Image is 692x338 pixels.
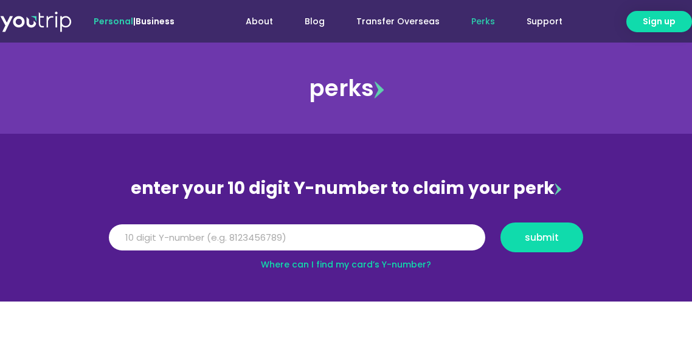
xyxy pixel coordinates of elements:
[136,15,175,27] a: Business
[230,10,289,33] a: About
[626,11,692,32] a: Sign up
[109,222,583,261] form: Y Number
[525,233,559,242] span: submit
[94,15,133,27] span: Personal
[207,10,578,33] nav: Menu
[455,10,511,33] a: Perks
[103,173,589,204] div: enter your 10 digit Y-number to claim your perk
[500,222,583,252] button: submit
[511,10,578,33] a: Support
[109,224,485,251] input: 10 digit Y-number (e.g. 8123456789)
[94,15,175,27] span: |
[289,10,341,33] a: Blog
[341,10,455,33] a: Transfer Overseas
[643,15,676,28] span: Sign up
[261,258,431,271] a: Where can I find my card’s Y-number?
